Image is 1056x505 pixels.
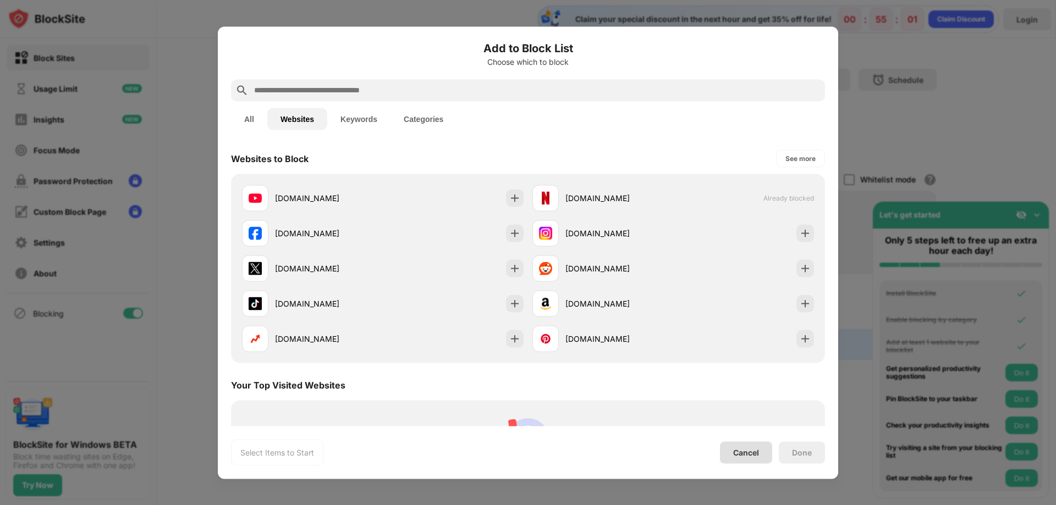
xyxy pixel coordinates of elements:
img: favicons [249,332,262,345]
div: [DOMAIN_NAME] [275,192,383,204]
div: See more [785,153,816,164]
div: [DOMAIN_NAME] [565,192,673,204]
div: [DOMAIN_NAME] [565,263,673,274]
div: [DOMAIN_NAME] [275,333,383,345]
div: Done [792,448,812,457]
img: favicons [539,226,552,240]
div: [DOMAIN_NAME] [565,333,673,345]
img: favicons [249,262,262,275]
img: favicons [539,262,552,275]
div: Choose which to block [231,57,825,66]
div: Websites to Block [231,153,309,164]
img: favicons [539,332,552,345]
button: Categories [391,108,457,130]
div: [DOMAIN_NAME] [565,298,673,309]
img: favicons [249,191,262,204]
div: [DOMAIN_NAME] [275,263,383,274]
span: Already blocked [763,194,814,202]
img: personal-suggestions.svg [502,413,554,466]
img: favicons [539,297,552,310]
div: [DOMAIN_NAME] [275,227,383,239]
div: [DOMAIN_NAME] [565,227,673,239]
h6: Add to Block List [231,40,825,56]
button: Keywords [327,108,391,130]
img: favicons [249,226,262,240]
div: Cancel [733,448,759,457]
img: favicons [539,191,552,204]
img: search.svg [235,84,249,97]
div: Select Items to Start [240,447,314,458]
div: Your Top Visited Websites [231,379,345,390]
button: Websites [267,108,327,130]
div: [DOMAIN_NAME] [275,298,383,309]
img: favicons [249,297,262,310]
button: All [231,108,267,130]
